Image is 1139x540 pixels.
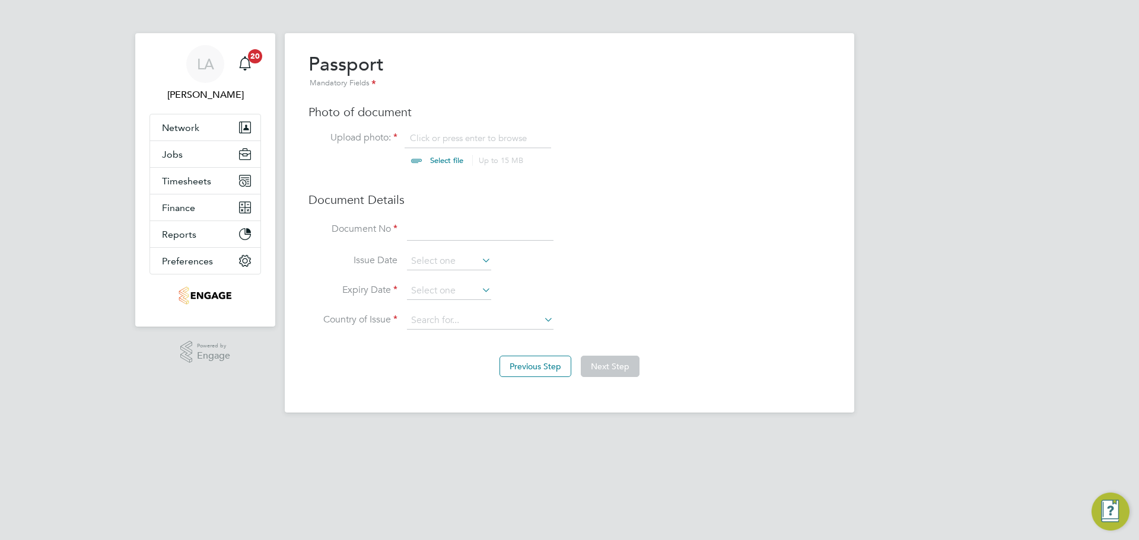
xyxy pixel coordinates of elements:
[162,202,195,213] span: Finance
[162,175,211,187] span: Timesheets
[162,229,196,240] span: Reports
[308,284,397,296] label: Expiry Date
[581,356,640,377] button: Next Step
[308,104,831,120] h3: Photo of document
[499,356,571,377] button: Previous Step
[149,286,261,305] a: Go to home page
[162,149,183,160] span: Jobs
[149,88,261,102] span: Lucy Anderton
[150,114,260,140] button: Network
[149,45,261,102] a: LA[PERSON_NAME]
[308,314,397,326] label: Country of Issue
[135,33,275,327] nav: Main navigation
[162,122,199,133] span: Network
[308,254,397,267] label: Issue Date
[150,168,260,194] button: Timesheets
[179,286,231,305] img: integrapeople-logo-retina.png
[150,141,260,167] button: Jobs
[1092,493,1130,531] button: Engage Resource Center
[197,351,230,361] span: Engage
[308,192,831,207] h3: Document Details
[180,341,231,363] a: Powered byEngage
[150,221,260,247] button: Reports
[308,223,397,235] label: Document No
[308,132,397,144] label: Upload photo:
[407,282,491,300] input: Select one
[150,194,260,221] button: Finance
[308,77,384,90] div: Mandatory Fields
[233,45,257,83] a: 20
[407,253,491,270] input: Select one
[197,56,214,72] span: LA
[407,312,553,330] input: Search for...
[162,255,213,267] span: Preferences
[150,248,260,274] button: Preferences
[197,341,230,351] span: Powered by
[308,52,384,90] h2: Passport
[248,49,262,63] span: 20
